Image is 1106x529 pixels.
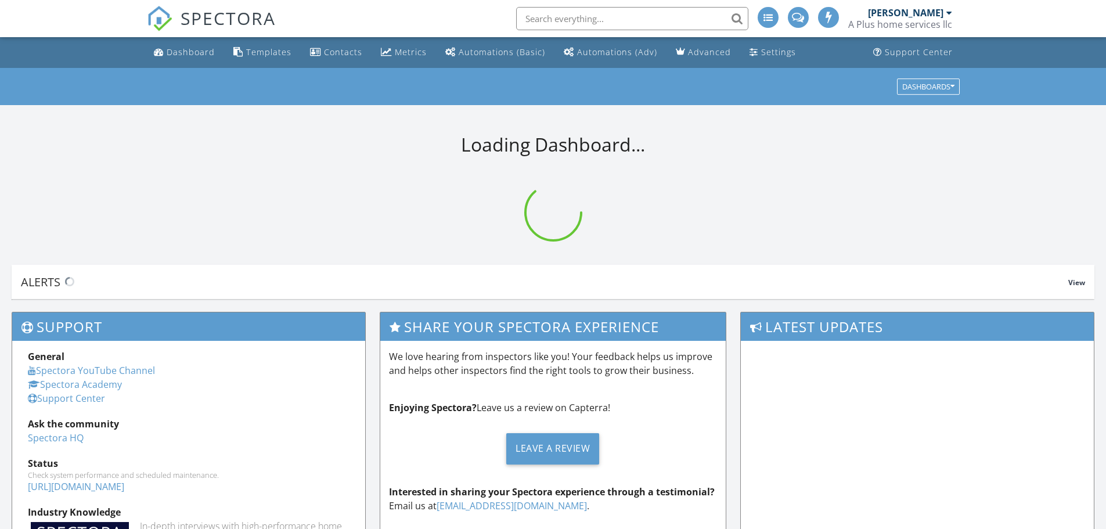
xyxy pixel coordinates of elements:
[389,401,718,415] p: Leave us a review on Capterra!
[1068,278,1085,287] span: View
[167,46,215,57] div: Dashboard
[389,424,718,473] a: Leave a Review
[246,46,291,57] div: Templates
[902,82,954,91] div: Dashboards
[868,7,943,19] div: [PERSON_NAME]
[885,46,953,57] div: Support Center
[577,46,657,57] div: Automations (Adv)
[869,42,957,63] a: Support Center
[28,417,350,431] div: Ask the community
[181,6,276,30] span: SPECTORA
[389,485,718,513] p: Email us at .
[28,364,155,377] a: Spectora YouTube Channel
[28,456,350,470] div: Status
[559,42,662,63] a: Automations (Advanced)
[147,6,172,31] img: The Best Home Inspection Software - Spectora
[229,42,296,63] a: Templates
[437,499,587,512] a: [EMAIL_ADDRESS][DOMAIN_NAME]
[147,16,276,40] a: SPECTORA
[395,46,427,57] div: Metrics
[741,312,1094,341] h3: Latest Updates
[516,7,748,30] input: Search everything...
[28,378,122,391] a: Spectora Academy
[28,350,64,363] strong: General
[688,46,731,57] div: Advanced
[12,312,365,341] h3: Support
[389,350,718,377] p: We love hearing from inspectors like you! Your feedback helps us improve and helps other inspecto...
[389,401,477,414] strong: Enjoying Spectora?
[441,42,550,63] a: Automations (Basic)
[459,46,545,57] div: Automations (Basic)
[897,78,960,95] button: Dashboards
[21,274,1068,290] div: Alerts
[28,480,124,493] a: [URL][DOMAIN_NAME]
[506,433,599,465] div: Leave a Review
[376,42,431,63] a: Metrics
[380,312,726,341] h3: Share Your Spectora Experience
[28,392,105,405] a: Support Center
[28,470,350,480] div: Check system performance and scheduled maintenance.
[848,19,952,30] div: A Plus home services llc
[149,42,219,63] a: Dashboard
[745,42,801,63] a: Settings
[305,42,367,63] a: Contacts
[761,46,796,57] div: Settings
[28,505,350,519] div: Industry Knowledge
[671,42,736,63] a: Advanced
[28,431,84,444] a: Spectora HQ
[389,485,715,498] strong: Interested in sharing your Spectora experience through a testimonial?
[324,46,362,57] div: Contacts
